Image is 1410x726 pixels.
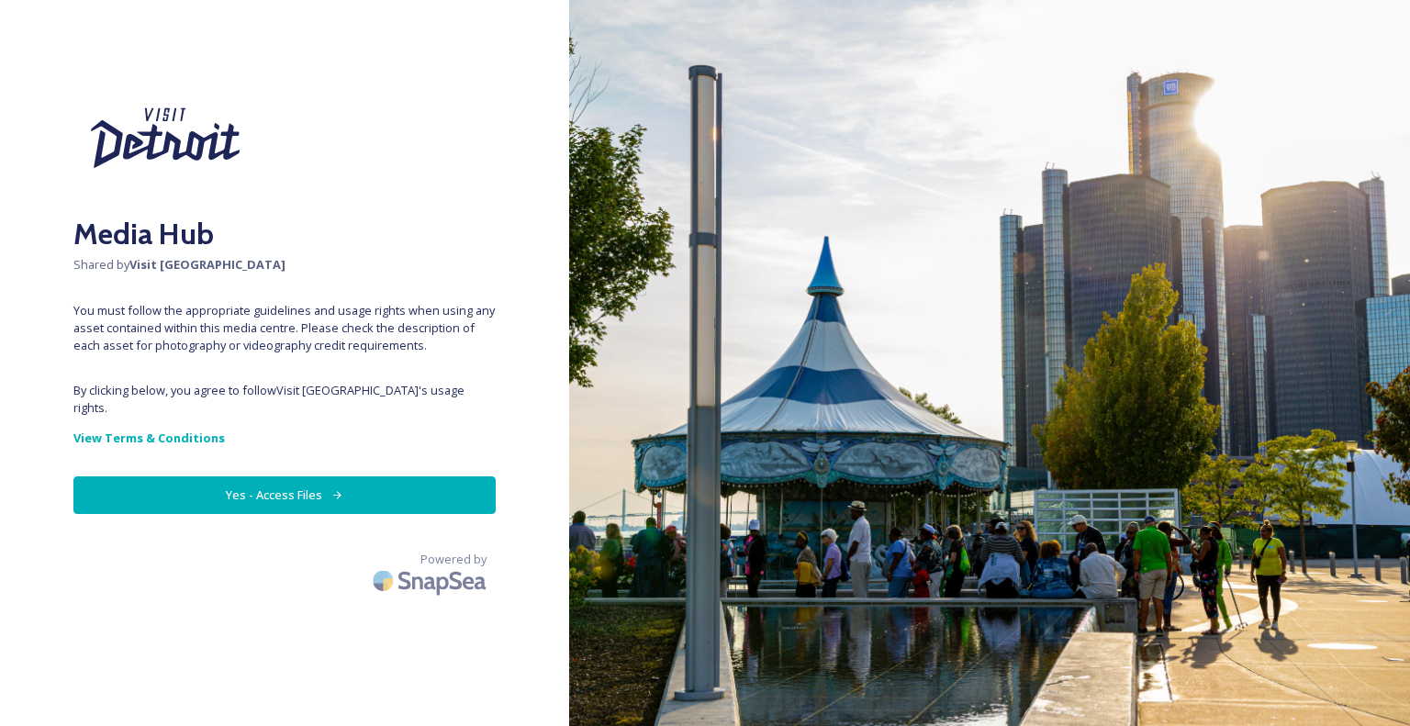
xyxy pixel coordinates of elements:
[73,430,225,446] strong: View Terms & Conditions
[73,212,496,256] h2: Media Hub
[420,551,487,568] span: Powered by
[73,382,496,417] span: By clicking below, you agree to follow Visit [GEOGRAPHIC_DATA] 's usage rights.
[73,427,496,449] a: View Terms & Conditions
[73,476,496,514] button: Yes - Access Files
[367,559,496,602] img: SnapSea Logo
[73,302,496,355] span: You must follow the appropriate guidelines and usage rights when using any asset contained within...
[73,73,257,203] img: Visit%20Detroit%20New%202024.svg
[129,256,285,273] strong: Visit [GEOGRAPHIC_DATA]
[73,256,496,274] span: Shared by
